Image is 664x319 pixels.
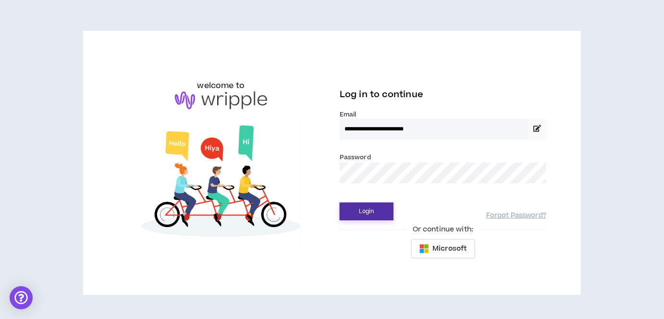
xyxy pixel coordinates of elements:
a: Forgot Password? [486,211,546,220]
span: Microsoft [433,243,467,254]
span: Or continue with: [406,224,480,235]
label: Email [340,110,546,119]
label: Password [340,153,371,162]
img: Welcome to Wripple [118,119,324,246]
button: Microsoft [411,239,475,258]
img: logo-brand.png [175,91,267,110]
div: Open Intercom Messenger [10,286,33,309]
span: Log in to continue [340,89,423,101]
button: Login [340,203,393,220]
h6: welcome to [197,80,245,91]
